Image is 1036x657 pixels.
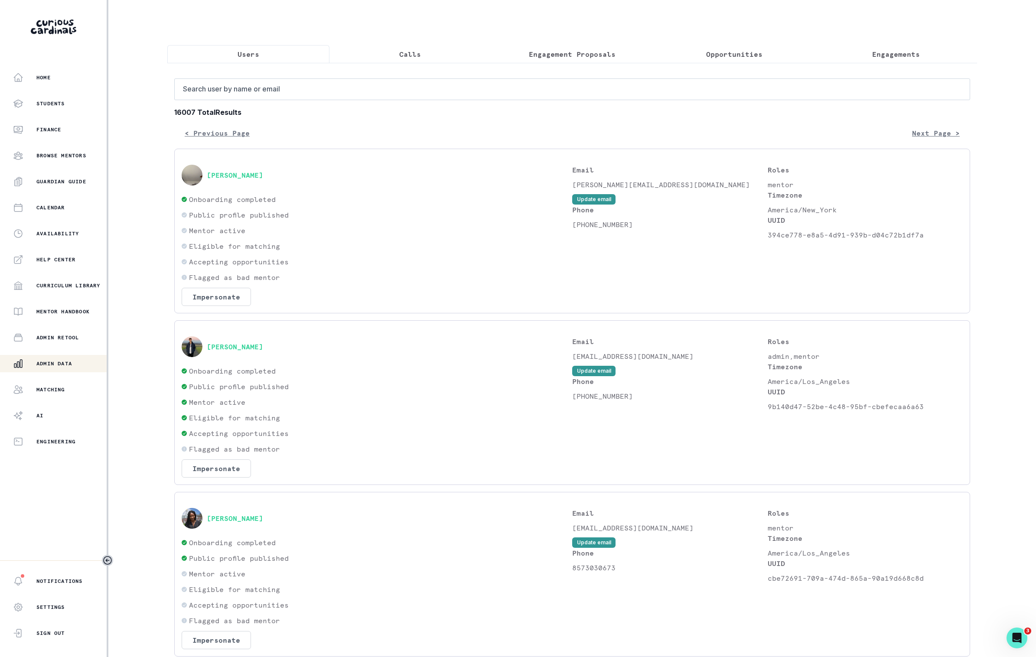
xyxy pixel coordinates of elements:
[572,165,768,175] p: Email
[768,179,963,190] p: mentor
[768,351,963,361] p: admin,mentor
[36,282,101,289] p: Curriculum Library
[399,49,421,59] p: Calls
[189,397,245,407] p: Mentor active
[36,178,86,185] p: Guardian Guide
[1007,628,1027,648] iframe: Intercom live chat
[768,205,963,215] p: America/New_York
[768,190,963,200] p: Timezone
[189,537,276,548] p: Onboarding completed
[36,604,65,611] p: Settings
[189,210,289,220] p: Public profile published
[768,387,963,397] p: UUID
[572,548,768,558] p: Phone
[768,361,963,372] p: Timezone
[36,100,65,107] p: Students
[572,537,616,548] button: Update email
[36,438,75,445] p: Engineering
[36,386,65,393] p: Matching
[572,366,616,376] button: Update email
[36,412,43,419] p: AI
[1024,628,1031,634] span: 3
[36,152,86,159] p: Browse Mentors
[902,124,970,142] button: Next Page >
[572,391,768,401] p: [PHONE_NUMBER]
[189,428,289,439] p: Accepting opportunities
[189,225,245,236] p: Mentor active
[36,256,75,263] p: Help Center
[768,523,963,533] p: mentor
[174,107,970,117] b: 16007 Total Results
[572,376,768,387] p: Phone
[189,553,289,563] p: Public profile published
[182,459,251,478] button: Impersonate
[36,630,65,637] p: Sign Out
[207,342,263,351] button: [PERSON_NAME]
[189,569,245,579] p: Mentor active
[768,230,963,240] p: 394ce778-e8a5-4d91-939b-d04c72b1df7a
[768,508,963,518] p: Roles
[768,533,963,543] p: Timezone
[872,49,920,59] p: Engagements
[768,558,963,569] p: UUID
[768,401,963,412] p: 9b140d47-52be-4c48-95bf-cbefecaa6a63
[189,444,280,454] p: Flagged as bad mentor
[102,555,113,566] button: Toggle sidebar
[36,230,79,237] p: Availability
[182,631,251,649] button: Impersonate
[36,334,79,341] p: Admin Retool
[36,204,65,211] p: Calendar
[572,523,768,533] p: [EMAIL_ADDRESS][DOMAIN_NAME]
[572,563,768,573] p: 8573030673
[572,508,768,518] p: Email
[572,351,768,361] p: [EMAIL_ADDRESS][DOMAIN_NAME]
[768,215,963,225] p: UUID
[706,49,762,59] p: Opportunities
[36,126,61,133] p: Finance
[572,194,616,205] button: Update email
[189,600,289,610] p: Accepting opportunities
[238,49,259,59] p: Users
[36,578,83,585] p: Notifications
[189,241,280,251] p: Eligible for matching
[36,74,51,81] p: Home
[189,584,280,595] p: Eligible for matching
[768,336,963,347] p: Roles
[572,336,768,347] p: Email
[182,288,251,306] button: Impersonate
[31,20,76,34] img: Curious Cardinals Logo
[189,615,280,626] p: Flagged as bad mentor
[189,366,276,376] p: Onboarding completed
[768,376,963,387] p: America/Los_Angeles
[36,308,90,315] p: Mentor Handbook
[189,194,276,205] p: Onboarding completed
[529,49,616,59] p: Engagement Proposals
[207,514,263,523] button: [PERSON_NAME]
[572,179,768,190] p: [PERSON_NAME][EMAIL_ADDRESS][DOMAIN_NAME]
[189,257,289,267] p: Accepting opportunities
[572,219,768,230] p: [PHONE_NUMBER]
[174,124,260,142] button: < Previous Page
[768,165,963,175] p: Roles
[768,548,963,558] p: America/Los_Angeles
[189,272,280,283] p: Flagged as bad mentor
[768,573,963,583] p: cbe72691-709a-474d-865a-90a19d668c8d
[189,413,280,423] p: Eligible for matching
[572,205,768,215] p: Phone
[36,360,72,367] p: Admin Data
[207,171,263,179] button: [PERSON_NAME]
[189,381,289,392] p: Public profile published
